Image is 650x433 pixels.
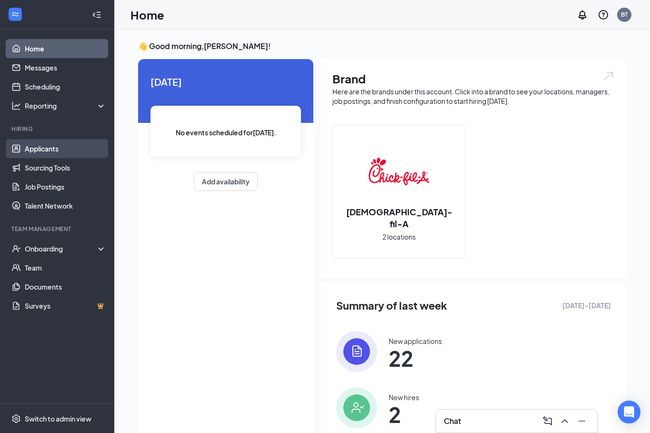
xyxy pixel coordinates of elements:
[25,258,106,277] a: Team
[389,393,419,402] div: New hires
[542,415,553,427] svg: ComposeMessage
[25,277,106,296] a: Documents
[598,9,609,20] svg: QuestionInfo
[25,39,106,58] a: Home
[11,125,104,133] div: Hiring
[176,127,276,138] span: No events scheduled for [DATE] .
[602,70,615,81] img: open.6027fd2a22e1237b5b06.svg
[11,244,21,253] svg: UserCheck
[389,350,442,367] span: 22
[138,41,626,51] h3: 👋 Good morning, [PERSON_NAME] !
[25,296,106,315] a: SurveysCrown
[389,406,419,423] span: 2
[576,415,588,427] svg: Minimize
[382,232,416,242] span: 2 locations
[25,244,98,253] div: Onboarding
[618,401,640,423] div: Open Intercom Messenger
[557,413,572,429] button: ChevronUp
[25,177,106,196] a: Job Postings
[25,77,106,96] a: Scheduling
[336,297,447,314] span: Summary of last week
[25,101,107,111] div: Reporting
[150,74,301,89] span: [DATE]
[332,87,615,106] div: Here are the brands under this account. Click into a brand to see your locations, managers, job p...
[194,172,258,191] button: Add availability
[389,336,442,346] div: New applications
[25,139,106,158] a: Applicants
[25,58,106,77] a: Messages
[25,158,106,177] a: Sourcing Tools
[92,10,101,20] svg: Collapse
[444,416,461,426] h3: Chat
[369,141,430,202] img: Chick-fil-A
[11,225,104,233] div: Team Management
[11,414,21,423] svg: Settings
[574,413,590,429] button: Minimize
[11,101,21,111] svg: Analysis
[10,10,20,19] svg: WorkstreamLogo
[25,414,91,423] div: Switch to admin view
[540,413,555,429] button: ComposeMessage
[559,415,570,427] svg: ChevronUp
[336,387,377,428] img: icon
[562,300,611,311] span: [DATE] - [DATE]
[130,7,164,23] h1: Home
[332,70,615,87] h1: Brand
[25,196,106,215] a: Talent Network
[577,9,588,20] svg: Notifications
[621,10,628,19] div: BT
[336,331,377,372] img: icon
[333,206,465,230] h2: [DEMOGRAPHIC_DATA]-fil-A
